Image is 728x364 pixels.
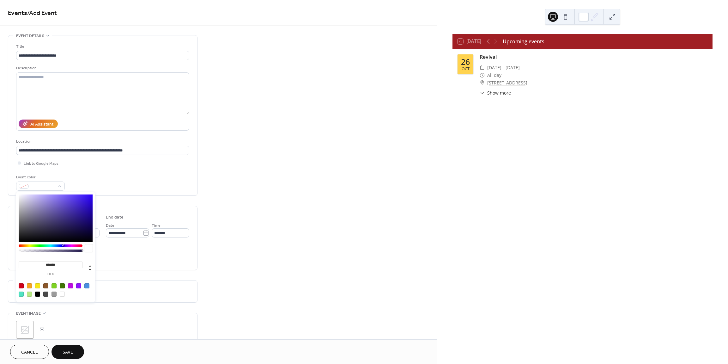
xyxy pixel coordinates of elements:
[43,283,48,288] div: #8B572A
[52,345,84,359] button: Save
[19,283,24,288] div: #D0021B
[19,273,82,276] label: hex
[35,292,40,297] div: #000000
[24,160,58,167] span: Link to Google Maps
[16,65,188,71] div: Description
[106,222,114,229] span: Date
[52,292,57,297] div: #9B9B9B
[461,58,470,66] div: 26
[21,349,38,356] span: Cancel
[16,43,188,50] div: Title
[462,67,470,71] div: Oct
[8,7,27,19] a: Events
[106,214,124,221] div: End date
[27,7,57,19] span: / Add Event
[503,38,544,45] div: Upcoming events
[19,292,24,297] div: #50E3C2
[480,71,485,79] div: ​
[16,33,44,39] span: Event details
[480,53,707,61] div: Revival
[152,222,161,229] span: Time
[480,79,485,87] div: ​
[487,71,501,79] span: All day
[487,64,520,71] span: [DATE] - [DATE]
[68,283,73,288] div: #BD10E0
[63,349,73,356] span: Save
[480,89,511,96] button: ​Show more
[16,174,64,181] div: Event color
[487,79,527,87] a: [STREET_ADDRESS]
[35,283,40,288] div: #F8E71C
[480,89,485,96] div: ​
[52,283,57,288] div: #7ED321
[16,321,34,339] div: ;
[60,283,65,288] div: #417505
[30,121,53,128] div: AI Assistant
[27,292,32,297] div: #B8E986
[27,283,32,288] div: #F5A623
[19,120,58,128] button: AI Assistant
[60,292,65,297] div: #FFFFFF
[16,310,41,317] span: Event image
[16,138,188,145] div: Location
[480,64,485,71] div: ​
[84,283,89,288] div: #4A90E2
[487,89,511,96] span: Show more
[43,292,48,297] div: #4A4A4A
[10,345,49,359] button: Cancel
[76,283,81,288] div: #9013FE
